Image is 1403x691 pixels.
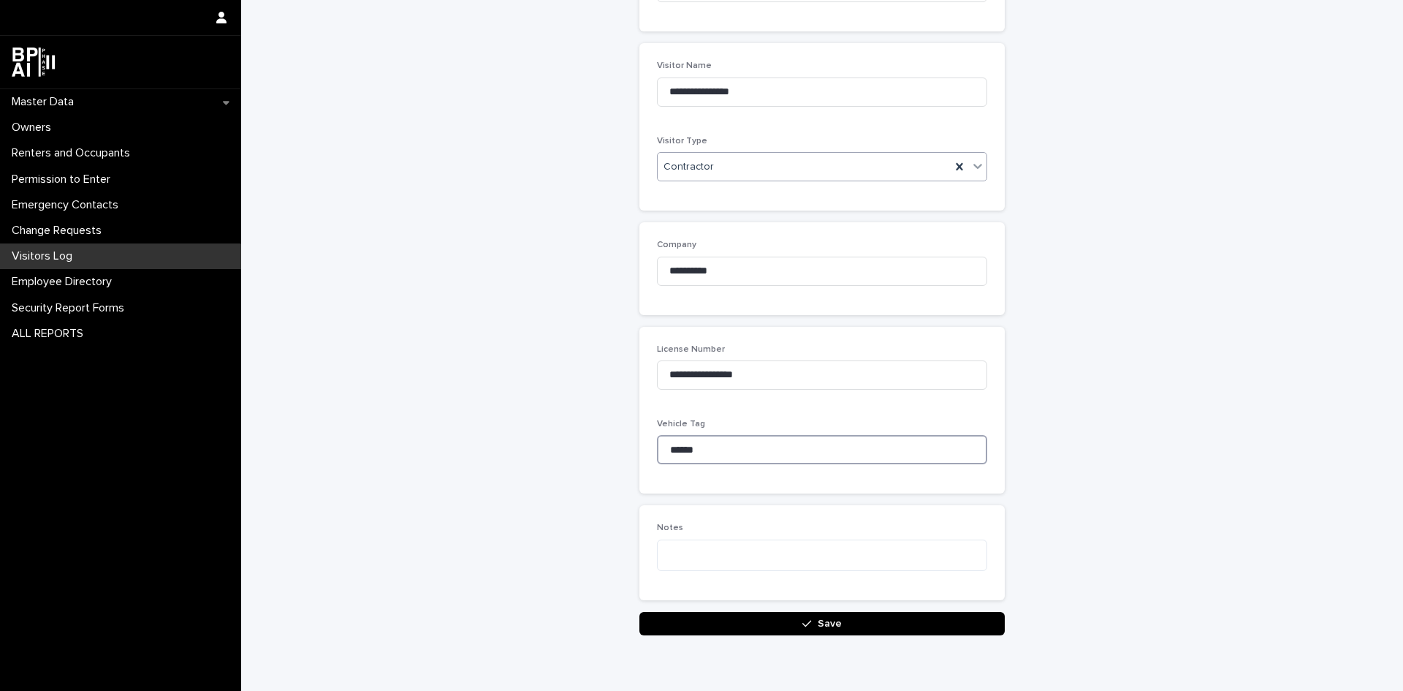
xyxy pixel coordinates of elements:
[6,121,63,135] p: Owners
[657,524,683,532] span: Notes
[6,198,130,212] p: Emergency Contacts
[657,345,725,354] span: License Number
[6,301,136,315] p: Security Report Forms
[6,173,122,186] p: Permission to Enter
[6,249,84,263] p: Visitors Log
[657,241,696,249] span: Company
[6,275,123,289] p: Employee Directory
[6,146,142,160] p: Renters and Occupants
[12,48,55,77] img: dwgmcNfxSF6WIOOXiGgu
[664,159,714,175] span: Contractor
[6,224,113,238] p: Change Requests
[657,420,705,428] span: Vehicle Tag
[6,95,85,109] p: Master Data
[657,137,707,146] span: Visitor Type
[818,619,842,629] span: Save
[639,612,1005,635] button: Save
[657,61,712,70] span: Visitor Name
[6,327,95,341] p: ALL REPORTS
